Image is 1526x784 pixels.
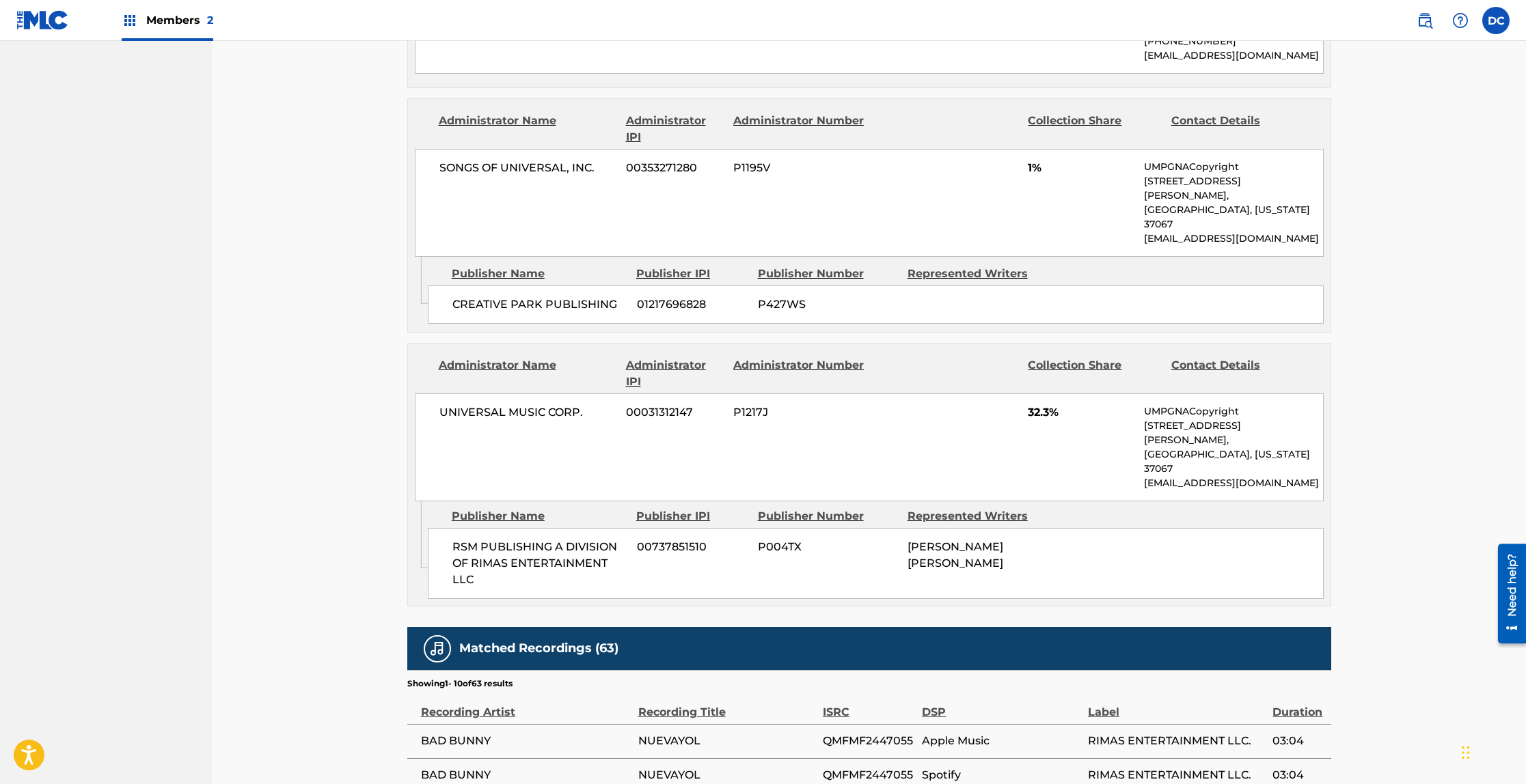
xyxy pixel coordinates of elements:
[733,404,866,421] span: P1217J
[638,733,816,749] span: NUEVAYOL
[1028,357,1160,390] div: Collection Share
[758,539,897,555] span: P004TX
[1171,113,1304,145] div: Contact Details
[421,733,631,749] span: BAD BUNNY
[1028,404,1134,421] span: 32.3%
[1144,232,1322,246] p: [EMAIL_ADDRESS][DOMAIN_NAME]
[1488,539,1526,649] iframe: Resource Center
[1144,476,1322,490] p: [EMAIL_ADDRESS][DOMAIN_NAME]
[1028,160,1134,176] span: 1%
[636,266,748,282] div: Publisher IPI
[1144,419,1322,447] p: [STREET_ADDRESS][PERSON_NAME],
[452,508,626,524] div: Publisher Name
[1272,733,1324,749] span: 03:04
[439,160,616,176] span: SONGS OF UNIVERSAL, INC.
[922,690,1081,720] div: DSP
[452,539,627,588] span: RSM PUBLISHING A DIVISION OF RIMAS ENTERTAINMENT LLC
[1458,718,1526,784] iframe: Chat Widget
[1447,7,1474,34] div: Help
[1171,357,1304,390] div: Contact Details
[421,690,631,720] div: Recording Artist
[1144,404,1322,419] p: UMPGNACopyright
[637,539,748,555] span: 00737851510
[823,690,915,720] div: ISRC
[823,733,915,749] span: QMFMF2447055
[439,113,616,145] div: Administrator Name
[908,540,1003,570] span: [PERSON_NAME] [PERSON_NAME]
[908,508,1047,524] div: Represented Writers
[459,641,618,656] h5: Matched Recordings (63)
[1144,203,1322,232] p: [GEOGRAPHIC_DATA], [US_STATE] 37067
[922,767,1081,783] span: Spotify
[733,113,866,145] div: Administrator Number
[452,296,627,313] span: CREATIVE PARK PUBLISHING
[421,767,631,783] span: BAD BUNNY
[1417,12,1433,29] img: search
[146,12,213,28] span: Members
[439,404,616,421] span: UNIVERSAL MUSIC CORP.
[1452,12,1469,29] img: help
[636,508,748,524] div: Publisher IPI
[758,508,897,524] div: Publisher Number
[626,160,723,176] span: 00353271280
[429,641,446,657] img: Matched Recordings
[1411,7,1439,34] a: Public Search
[452,266,626,282] div: Publisher Name
[638,767,816,783] span: NUEVAYOL
[638,690,816,720] div: Recording Title
[207,14,213,27] span: 2
[908,266,1047,282] div: Represented Writers
[758,296,897,313] span: P427WS
[1144,34,1322,48] p: [PHONE_NUMBER]
[758,266,897,282] div: Publisher Number
[922,733,1081,749] span: Apple Music
[1144,48,1322,63] p: [EMAIL_ADDRESS][DOMAIN_NAME]
[1088,733,1266,749] span: RIMAS ENTERTAINMENT LLC.
[1144,447,1322,476] p: [GEOGRAPHIC_DATA], [US_STATE] 37067
[1462,732,1470,773] div: Drag
[407,677,513,690] p: Showing 1 - 10 of 63 results
[823,767,915,783] span: QMFMF2447055
[626,113,723,145] div: Administrator IPI
[439,357,616,390] div: Administrator Name
[733,357,866,390] div: Administrator Number
[1088,690,1266,720] div: Label
[122,12,138,29] img: Top Rightsholders
[1144,160,1322,174] p: UMPGNACopyright
[1272,690,1324,720] div: Duration
[626,404,723,421] span: 00031312147
[637,296,748,313] span: 01217696828
[1272,767,1324,783] span: 03:04
[16,10,69,30] img: MLC Logo
[733,160,866,176] span: P1195V
[1482,7,1510,34] div: User Menu
[1028,113,1160,145] div: Collection Share
[626,357,723,390] div: Administrator IPI
[1088,767,1266,783] span: RIMAS ENTERTAINMENT LLC.
[1144,174,1322,203] p: [STREET_ADDRESS][PERSON_NAME],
